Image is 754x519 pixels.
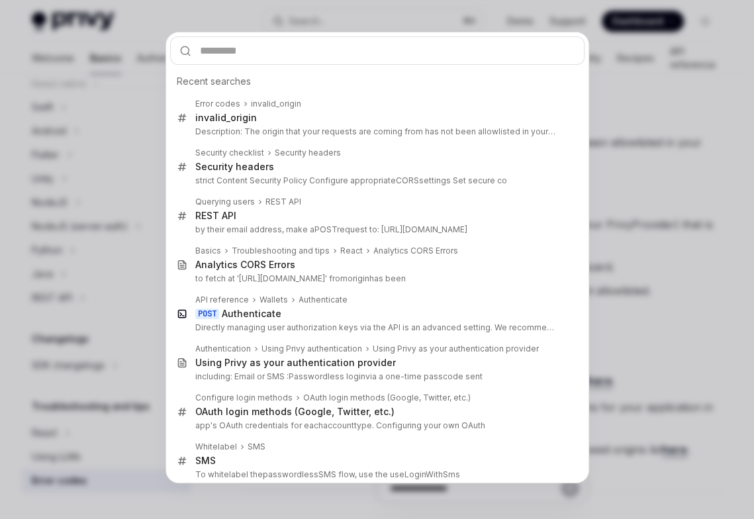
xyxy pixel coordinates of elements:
div: React [340,246,363,256]
p: To whitelabel the SMS flow, use the useLoginWithSms [195,469,557,480]
p: Directly managing user authorization keys via the API is an advanced setting. We recommend using Pri [195,322,557,333]
div: Analytics CORS Errors [373,246,458,256]
div: Whitelabel [195,442,237,452]
p: to fetch at '[URL][DOMAIN_NAME]' from has been [195,273,557,284]
div: Configure login methods [195,393,293,403]
div: REST API [265,197,301,207]
div: Troubleshooting and tips [232,246,330,256]
b: passwordless [263,469,318,479]
div: Authenticate [299,295,348,305]
div: API reference [195,295,249,305]
div: Security headers [275,148,341,158]
div: Querying users [195,197,255,207]
div: invalid_origin [251,99,301,109]
div: OAuth login methods (Google, Twitter, etc.) [195,406,395,418]
div: REST API [195,210,236,222]
b: Passwordless login [289,371,365,381]
p: app's OAuth credentials for each type. Configuring your own OAuth [195,420,557,431]
div: Wallets [259,295,288,305]
div: OAuth login methods (Google, Twitter, etc.) [303,393,471,403]
b: POST [314,224,337,234]
b: origin [348,273,369,283]
span: Recent searches [177,75,251,88]
div: Using Privy as your authentication provider [195,357,396,369]
b: CORS [396,175,419,185]
div: Basics [195,246,221,256]
p: including: Email or SMS : via a one-time passcode sent [195,371,557,382]
div: Security headers [195,161,274,173]
div: Security checklist [195,148,264,158]
p: by their email address, make a request to: [URL][DOMAIN_NAME] [195,224,557,235]
div: SMS [195,455,216,467]
p: strict Content Security Policy Configure appropriate settings Set secure co [195,175,557,186]
b: account [323,420,354,430]
div: POST [195,308,219,319]
div: Authentication [195,344,251,354]
div: Authenticate [222,308,281,320]
div: Error codes [195,99,240,109]
div: SMS [248,442,265,452]
div: Using Privy authentication [261,344,362,354]
p: Description: The origin that your requests are coming from has not been allowlisted in your Privy da [195,126,557,137]
div: invalid_origin [195,112,257,124]
div: Using Privy as your authentication provider [373,344,539,354]
div: Analytics CORS Errors [195,259,295,271]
